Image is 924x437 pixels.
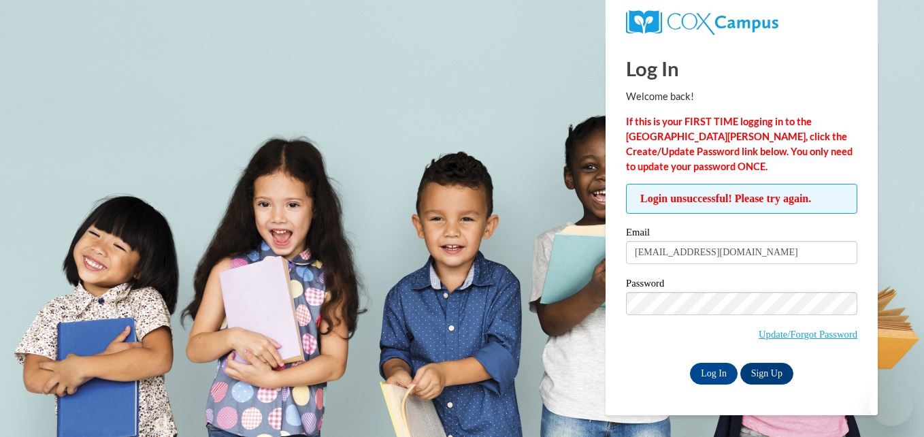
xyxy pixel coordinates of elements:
[626,227,857,241] label: Email
[626,89,857,104] p: Welcome back!
[626,278,857,292] label: Password
[626,10,778,35] img: COX Campus
[626,10,857,35] a: COX Campus
[870,383,913,426] iframe: Button to launch messaging window
[740,363,793,385] a: Sign Up
[626,184,857,214] span: Login unsuccessful! Please try again.
[626,116,853,172] strong: If this is your FIRST TIME logging in to the [GEOGRAPHIC_DATA][PERSON_NAME], click the Create/Upd...
[690,363,738,385] input: Log In
[626,54,857,82] h1: Log In
[759,329,857,340] a: Update/Forgot Password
